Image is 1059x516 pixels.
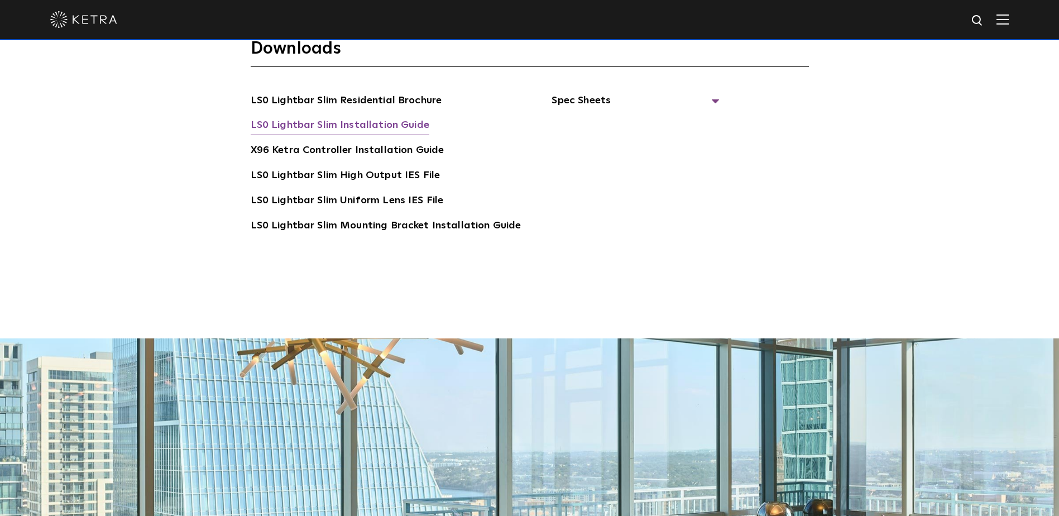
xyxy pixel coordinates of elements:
[251,168,440,185] a: LS0 Lightbar Slim High Output IES File
[251,38,809,67] h3: Downloads
[251,142,444,160] a: X96 Ketra Controller Installation Guide
[251,193,444,211] a: LS0 Lightbar Slim Uniform Lens IES File
[552,93,719,117] span: Spec Sheets
[50,11,117,28] img: ketra-logo-2019-white
[971,14,985,28] img: search icon
[251,117,429,135] a: LS0 Lightbar Slim Installation Guide
[251,218,521,236] a: LS0 Lightbar Slim Mounting Bracket Installation Guide
[251,93,442,111] a: LS0 Lightbar Slim Residential Brochure
[996,14,1009,25] img: Hamburger%20Nav.svg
